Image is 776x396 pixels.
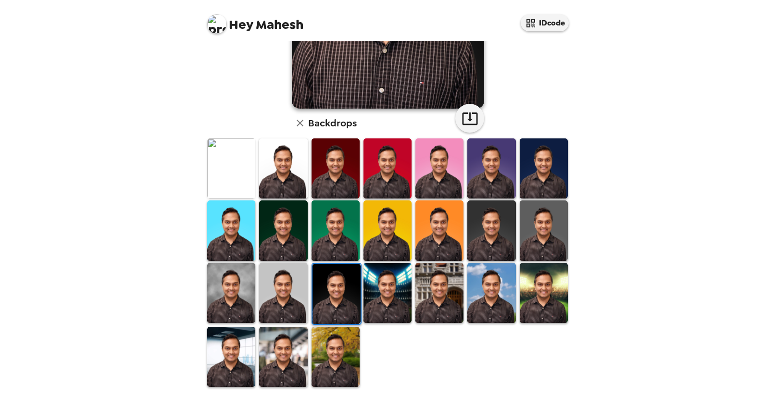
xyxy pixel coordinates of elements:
img: profile pic [207,14,226,34]
span: Hey [229,16,253,33]
h6: Backdrops [308,115,357,131]
span: Mahesh [207,10,303,31]
img: Original [207,138,255,198]
button: IDcode [521,14,569,31]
